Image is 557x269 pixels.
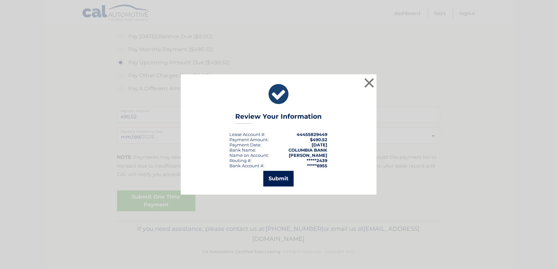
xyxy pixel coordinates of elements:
span: $490.52 [310,137,328,142]
div: Payment Amount: [230,137,269,142]
span: [DATE] [312,142,328,147]
strong: [PERSON_NAME] [289,153,328,158]
button: × [363,76,376,89]
span: Payment Date [230,142,261,147]
h3: Review Your Information [235,112,322,124]
div: Name on Account: [230,153,269,158]
strong: COLUMBIA BANK [289,147,328,153]
div: Bank Account #: [230,163,265,168]
strong: 44455829449 [297,132,328,137]
div: Lease Account #: [230,132,266,137]
div: : [230,142,262,147]
button: Submit [263,171,294,187]
div: Routing #: [230,158,252,163]
div: Bank Name: [230,147,256,153]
